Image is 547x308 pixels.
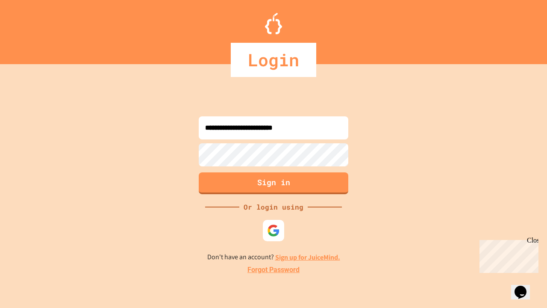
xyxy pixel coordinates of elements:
iframe: chat widget [511,274,538,299]
iframe: chat widget [476,237,538,273]
div: Or login using [239,202,308,212]
a: Forgot Password [247,265,300,275]
img: Logo.svg [265,13,282,34]
button: Sign in [199,172,348,194]
a: Sign up for JuiceMind. [275,253,340,262]
p: Don't have an account? [207,252,340,263]
img: google-icon.svg [267,224,280,237]
div: Chat with us now!Close [3,3,59,54]
div: Login [231,43,316,77]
